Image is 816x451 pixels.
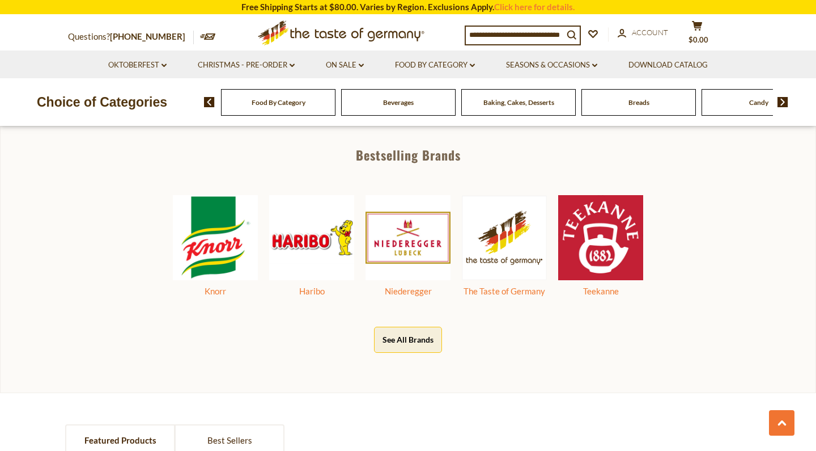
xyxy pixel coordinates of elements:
a: Download Catalog [628,59,708,71]
img: Teekanne [558,195,643,280]
a: On Sale [326,59,364,71]
a: Niederegger [365,272,450,298]
div: Teekanne [558,284,643,298]
div: The Taste of Germany [462,284,547,298]
img: The Taste of Germany [462,196,547,280]
div: Knorr [173,284,258,298]
img: Haribo [269,195,354,280]
a: Oktoberfest [108,59,167,71]
a: Christmas - PRE-ORDER [198,59,295,71]
a: Teekanne [558,272,643,298]
a: Food By Category [395,59,475,71]
p: Questions? [68,29,194,44]
button: $0.00 [680,20,714,49]
a: Food By Category [252,98,305,107]
div: Haribo [269,284,354,298]
img: next arrow [777,97,788,107]
button: See All Brands [374,327,442,352]
a: Account [618,27,668,39]
a: Click here for details. [494,2,575,12]
img: previous arrow [204,97,215,107]
span: $0.00 [688,35,708,44]
a: The Taste of Germany [462,272,547,298]
a: Candy [749,98,768,107]
a: Baking, Cakes, Desserts [483,98,554,107]
img: Knorr [173,195,258,280]
a: Seasons & Occasions [506,59,597,71]
div: Niederegger [365,284,450,298]
a: Breads [628,98,649,107]
a: [PHONE_NUMBER] [110,31,185,41]
img: Niederegger [365,195,450,280]
a: Knorr [173,272,258,298]
span: Account [632,28,668,37]
div: Bestselling Brands [1,149,815,161]
a: Beverages [383,98,414,107]
a: Haribo [269,272,354,298]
